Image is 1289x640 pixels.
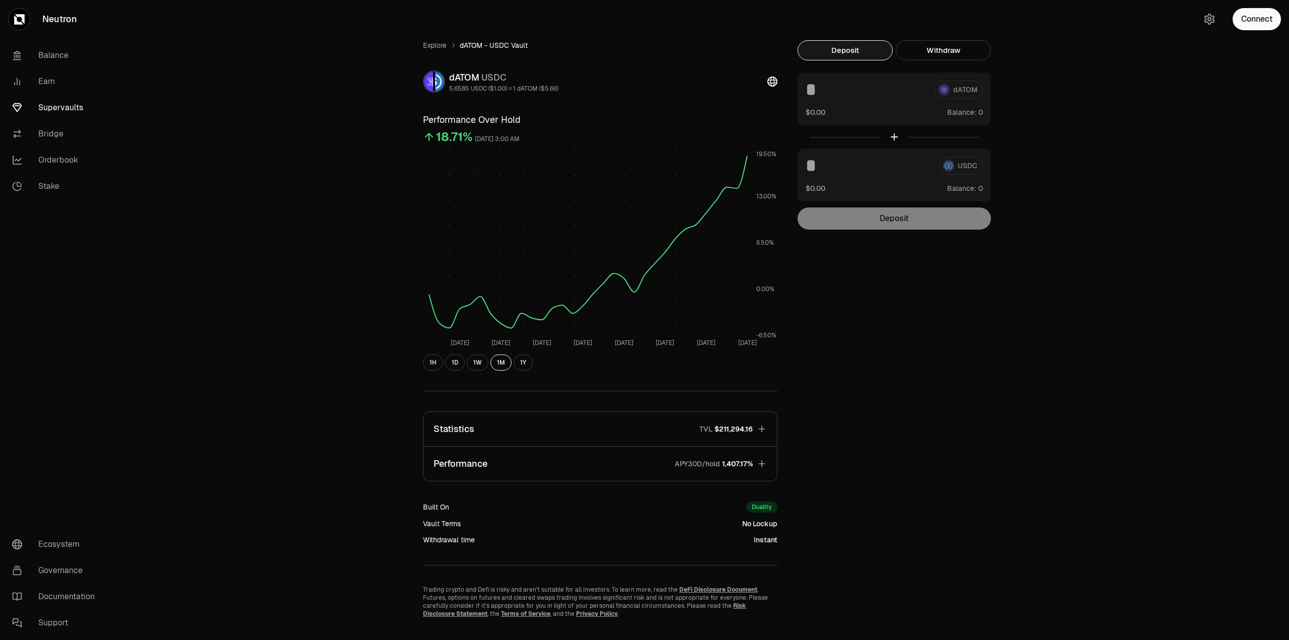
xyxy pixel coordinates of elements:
[722,459,753,469] span: 1,407.17%
[742,519,777,529] div: No Lockup
[947,107,976,117] span: Balance:
[699,424,712,434] p: TVL
[4,584,109,610] a: Documentation
[423,602,746,618] a: Risk Disclosure Statement
[1233,8,1281,30] button: Connect
[533,339,551,347] tspan: [DATE]
[423,40,447,50] a: Explore
[4,531,109,557] a: Ecosystem
[449,85,558,93] div: 5.6585 USDC ($1.00) = 1 dATOM ($5.66)
[423,447,777,481] button: PerformanceAPY30D/hold1,407.17%
[756,239,774,247] tspan: 6.50%
[675,459,720,469] p: APY30D/hold
[4,42,109,68] a: Balance
[475,133,520,145] div: [DATE] 3:00 AM
[4,147,109,173] a: Orderbook
[746,502,777,513] div: Duality
[756,192,776,200] tspan: 13.00%
[615,339,633,347] tspan: [DATE]
[423,594,777,618] p: Futures, options on futures and cleared swaps trading involves significant risk and is not approp...
[896,40,991,60] button: Withdraw
[423,535,475,545] div: Withdrawal time
[806,107,825,117] button: $0.00
[756,285,774,293] tspan: 0.00%
[574,339,592,347] tspan: [DATE]
[449,70,558,85] div: dATOM
[423,519,461,529] div: Vault Terms
[4,68,109,95] a: Earn
[806,183,825,193] button: $0.00
[4,95,109,121] a: Supervaults
[679,586,757,594] a: DeFi Disclosure Document
[423,354,443,371] button: 1H
[656,339,674,347] tspan: [DATE]
[4,610,109,636] a: Support
[424,72,433,92] img: dATOM Logo
[798,40,893,60] button: Deposit
[491,339,510,347] tspan: [DATE]
[445,354,465,371] button: 1D
[4,557,109,584] a: Governance
[423,40,777,50] nav: breadcrumb
[435,72,444,92] img: USDC Logo
[434,422,474,436] p: Statistics
[4,173,109,199] a: Stake
[501,610,550,618] a: Terms of Service
[490,354,512,371] button: 1M
[754,535,777,545] div: Instant
[756,150,776,158] tspan: 19.50%
[434,457,487,471] p: Performance
[423,412,777,446] button: StatisticsTVL$211,294.16
[4,121,109,147] a: Bridge
[467,354,488,371] button: 1W
[436,129,473,145] div: 18.71%
[460,40,528,50] span: dATOM - USDC Vault
[738,339,757,347] tspan: [DATE]
[451,339,469,347] tspan: [DATE]
[514,354,533,371] button: 1Y
[423,502,449,512] div: Built On
[756,331,776,339] tspan: -6.50%
[423,586,777,594] p: Trading crypto and Defi is risky and aren't suitable for all investors. To learn more, read the .
[576,610,618,618] a: Privacy Policy
[947,183,976,193] span: Balance:
[423,113,777,127] h3: Performance Over Hold
[697,339,715,347] tspan: [DATE]
[714,424,753,434] span: $211,294.16
[481,72,507,83] span: USDC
